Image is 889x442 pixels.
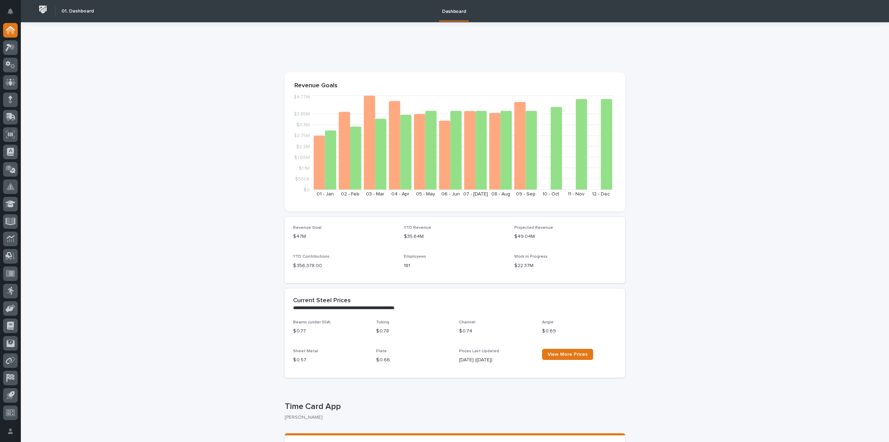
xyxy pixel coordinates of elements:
span: Plate [376,349,387,353]
p: $ 0.69 [542,328,617,335]
span: YTD Contributions [293,255,330,259]
text: 10 - Oct [542,192,559,196]
span: YTD Revenue [404,226,431,230]
p: $47M [293,233,396,240]
span: Work in Progress [514,255,548,259]
p: [DATE] ([DATE]) [459,356,534,364]
p: [PERSON_NAME] [285,415,620,420]
h2: Current Steel Prices [293,297,351,305]
text: 11 - Nov [568,192,584,196]
p: $ 356,378.00 [293,262,396,270]
tspan: $1.1M [299,166,310,170]
p: $22.37M [514,262,617,270]
button: Notifications [3,4,18,19]
a: View More Prices [542,349,593,360]
tspan: $2.2M [296,144,310,149]
span: Prices Last Updated [459,349,499,353]
img: Workspace Logo [36,3,49,16]
span: Projected Revenue [514,226,553,230]
text: 04 - Apr [391,192,409,196]
span: Revenue Goal [293,226,322,230]
text: 09 - Sep [516,192,535,196]
tspan: $550K [295,176,310,181]
span: Tubing [376,320,389,324]
p: $49.04M [514,233,617,240]
p: $ 0.78 [376,328,451,335]
span: View More Prices [548,352,588,357]
text: 01 - Jan [317,192,334,196]
p: 181 [404,262,506,270]
p: $ 0.57 [293,356,368,364]
span: Beams (under 55#) [293,320,331,324]
p: Revenue Goals [294,82,615,90]
text: 05 - May [416,192,435,196]
div: Notifications [9,8,18,19]
tspan: $1.65M [294,155,310,160]
span: Angle [542,320,554,324]
tspan: $2.75M [294,133,310,138]
text: 03 - Mar [366,192,384,196]
span: Employees [404,255,426,259]
p: $ 0.74 [459,328,534,335]
text: 12 - Dec [592,192,610,196]
span: Sheet Metal [293,349,318,353]
h2: 01. Dashboard [61,8,94,14]
text: 07 - [DATE] [463,192,488,196]
tspan: $4.77M [293,95,310,99]
text: 06 - Jun [441,192,460,196]
tspan: $3.3M [296,122,310,127]
p: $35.64M [404,233,506,240]
p: $ 0.77 [293,328,368,335]
tspan: $0 [304,187,310,192]
p: Time Card App [285,402,622,412]
text: 02 - Feb [341,192,359,196]
span: Channel [459,320,475,324]
p: $ 0.66 [376,356,451,364]
text: 08 - Aug [491,192,510,196]
tspan: $3.85M [293,112,310,116]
